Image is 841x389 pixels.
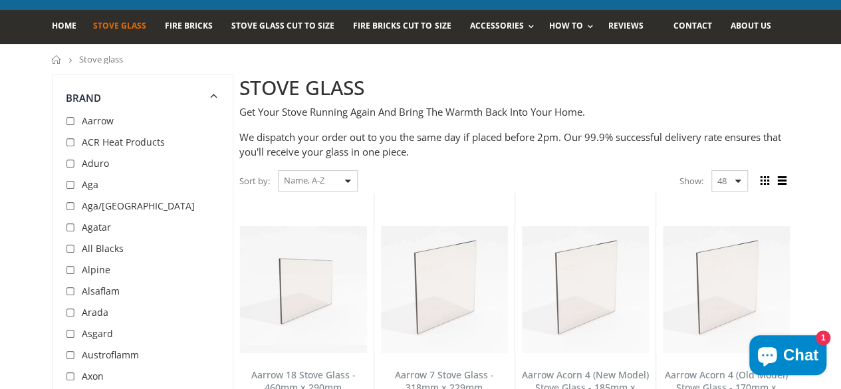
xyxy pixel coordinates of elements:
[353,10,461,44] a: Fire Bricks Cut To Size
[381,226,508,353] img: Aarrow 7 Stove Glass
[231,20,334,31] span: Stove Glass Cut To Size
[82,199,195,212] span: Aga/[GEOGRAPHIC_DATA]
[239,170,270,193] span: Sort by:
[82,157,109,170] span: Aduro
[165,10,223,44] a: Fire Bricks
[673,10,721,44] a: Contact
[469,20,523,31] span: Accessories
[82,370,104,382] span: Axon
[52,20,76,31] span: Home
[93,10,156,44] a: Stove Glass
[66,91,102,104] span: Brand
[82,263,110,276] span: Alpine
[82,348,139,361] span: Austroflamm
[239,130,790,160] p: We dispatch your order out to you the same day if placed before 2pm. Our 99.9% successful deliver...
[679,170,703,192] span: Show:
[608,20,644,31] span: Reviews
[165,20,213,31] span: Fire Bricks
[82,242,124,255] span: All Blacks
[758,174,773,188] span: Grid view
[239,104,790,120] p: Get Your Stove Running Again And Bring The Warmth Back Into Your Home.
[522,226,649,353] img: Aarrow Acorn 4 New Model Stove Glass
[549,20,583,31] span: How To
[775,174,790,188] span: List view
[730,20,771,31] span: About us
[231,10,344,44] a: Stove Glass Cut To Size
[82,285,120,297] span: Alsaflam
[608,10,654,44] a: Reviews
[730,10,781,44] a: About us
[82,178,98,191] span: Aga
[52,55,62,64] a: Home
[82,136,165,148] span: ACR Heat Products
[82,114,114,127] span: Aarrow
[82,327,113,340] span: Asgard
[353,20,451,31] span: Fire Bricks Cut To Size
[663,226,790,353] img: Aarrow Acorn 4 Old Model Stove Glass
[52,10,86,44] a: Home
[93,20,146,31] span: Stove Glass
[79,53,123,65] span: Stove glass
[745,335,830,378] inbox-online-store-chat: Shopify online store chat
[82,221,111,233] span: Agatar
[240,226,367,353] img: Aarrow 18 Stove Glass
[673,20,711,31] span: Contact
[549,10,600,44] a: How To
[82,306,108,319] span: Arada
[469,10,540,44] a: Accessories
[239,74,790,102] h2: STOVE GLASS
